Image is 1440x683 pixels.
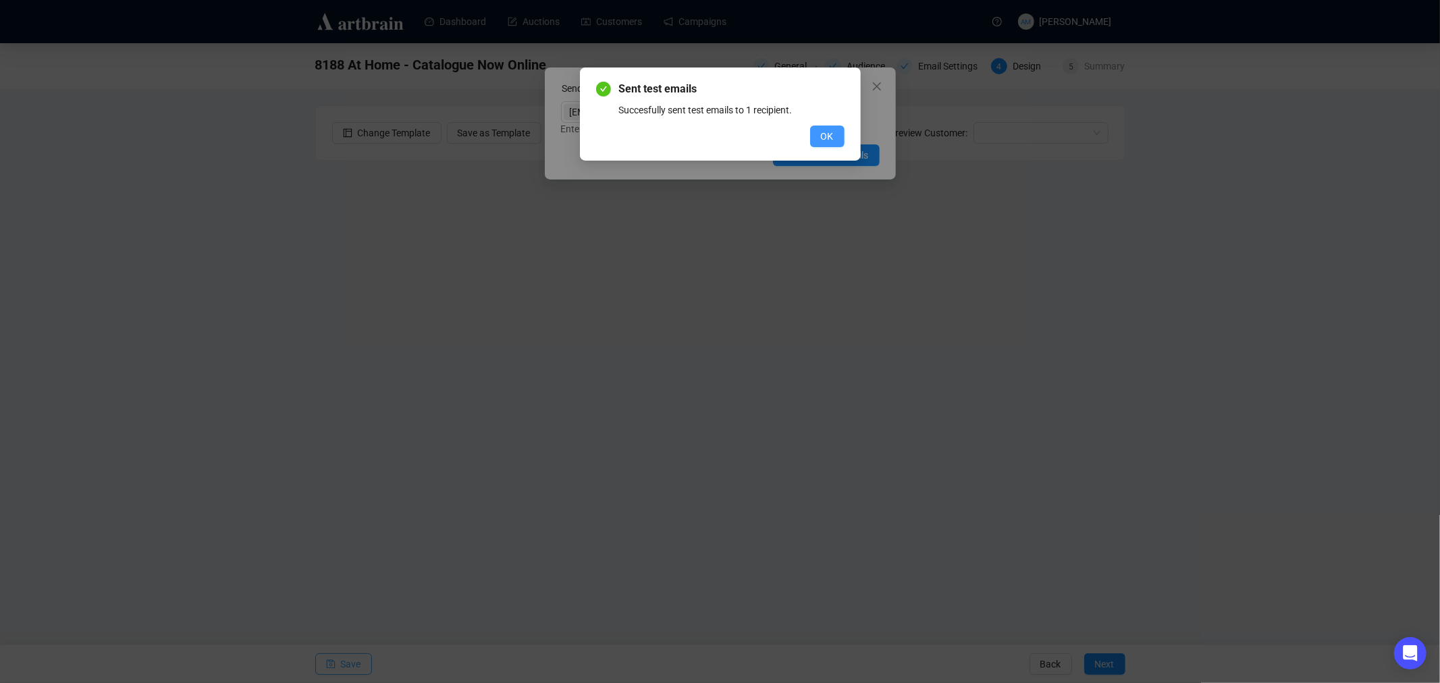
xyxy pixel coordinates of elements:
button: OK [810,126,845,147]
span: Sent test emails [619,81,845,97]
div: Open Intercom Messenger [1394,637,1426,670]
span: check-circle [596,82,611,97]
span: OK [821,129,834,144]
div: Succesfully sent test emails to 1 recipient. [619,103,845,117]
